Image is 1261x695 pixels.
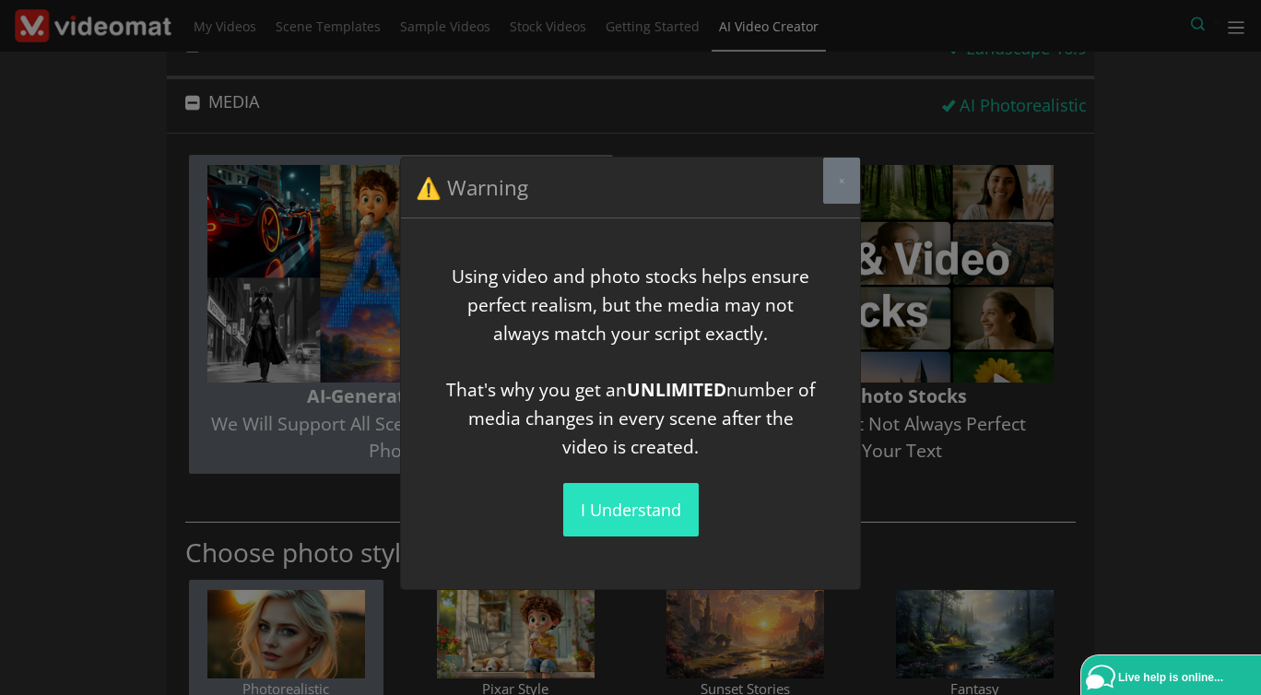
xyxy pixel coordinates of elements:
button: I understand [563,483,699,536]
span: ⚠️ Warning [416,173,528,202]
button: Close [823,158,860,204]
a: Live help is online... [1086,660,1261,695]
span: Live help is online... [1118,671,1223,684]
strong: UNLIMITED [627,377,726,402]
p: Using video and photo stocks helps ensure perfect realism, but the media may not always match you... [445,263,816,461]
span: × [839,173,844,187]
